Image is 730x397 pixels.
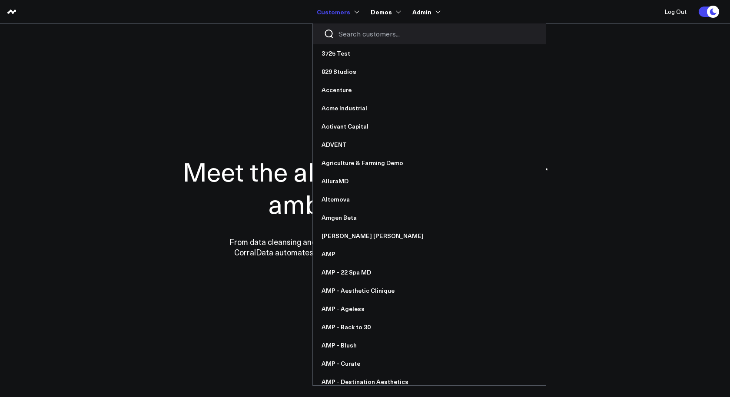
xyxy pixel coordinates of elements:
a: Accenture [313,81,546,99]
a: Customers [317,4,358,20]
input: Search customers input [338,29,535,39]
a: AMP - Destination Aesthetics [313,373,546,391]
a: Alternova [313,190,546,208]
a: AMP - 22 Spa MD [313,263,546,281]
a: 3725 Test [313,44,546,63]
a: [PERSON_NAME] [PERSON_NAME] [313,227,546,245]
a: Agriculture & Farming Demo [313,154,546,172]
p: From data cleansing and integration to personalized dashboards and insights, CorralData automates... [211,237,519,258]
a: AMP - Ageless [313,300,546,318]
a: Activant Capital [313,117,546,136]
a: AMP - Blush [313,336,546,354]
a: Amgen Beta [313,208,546,227]
button: Search customers button [324,29,334,39]
a: ADVENT [313,136,546,154]
a: AMP - Aesthetic Clinique [313,281,546,300]
a: AMP - Back to 30 [313,318,546,336]
a: Demos [371,4,399,20]
a: Acme Industrial [313,99,546,117]
h1: Meet the all-in-one data hub for ambitious teams [152,155,578,219]
a: Admin [412,4,439,20]
a: AlluraMD [313,172,546,190]
a: AMP - Curate [313,354,546,373]
a: 829 Studios [313,63,546,81]
a: AMP [313,245,546,263]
